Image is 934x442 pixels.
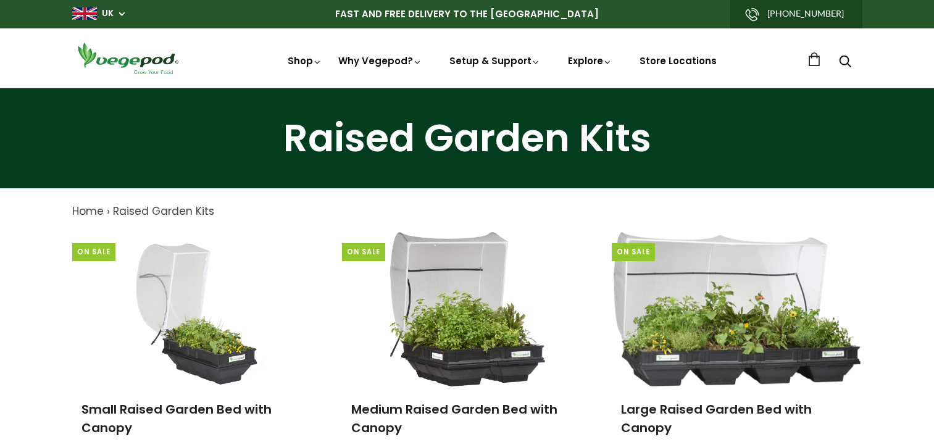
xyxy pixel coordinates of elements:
[81,401,272,436] a: Small Raised Garden Bed with Canopy
[614,232,861,386] img: Large Raised Garden Bed with Canopy
[72,7,97,20] img: gb_large.png
[113,204,214,219] a: Raised Garden Kits
[449,54,541,67] a: Setup & Support
[338,54,422,67] a: Why Vegepod?
[15,119,919,157] h1: Raised Garden Kits
[621,401,812,436] a: Large Raised Garden Bed with Canopy
[568,54,612,67] a: Explore
[72,41,183,76] img: Vegepod
[288,54,322,67] a: Shop
[72,204,862,220] nav: breadcrumbs
[351,401,557,436] a: Medium Raised Garden Bed with Canopy
[389,232,546,386] img: Medium Raised Garden Bed with Canopy
[839,56,851,69] a: Search
[72,204,104,219] a: Home
[640,54,717,67] a: Store Locations
[107,204,110,219] span: ›
[102,7,114,20] a: UK
[123,232,270,386] img: Small Raised Garden Bed with Canopy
